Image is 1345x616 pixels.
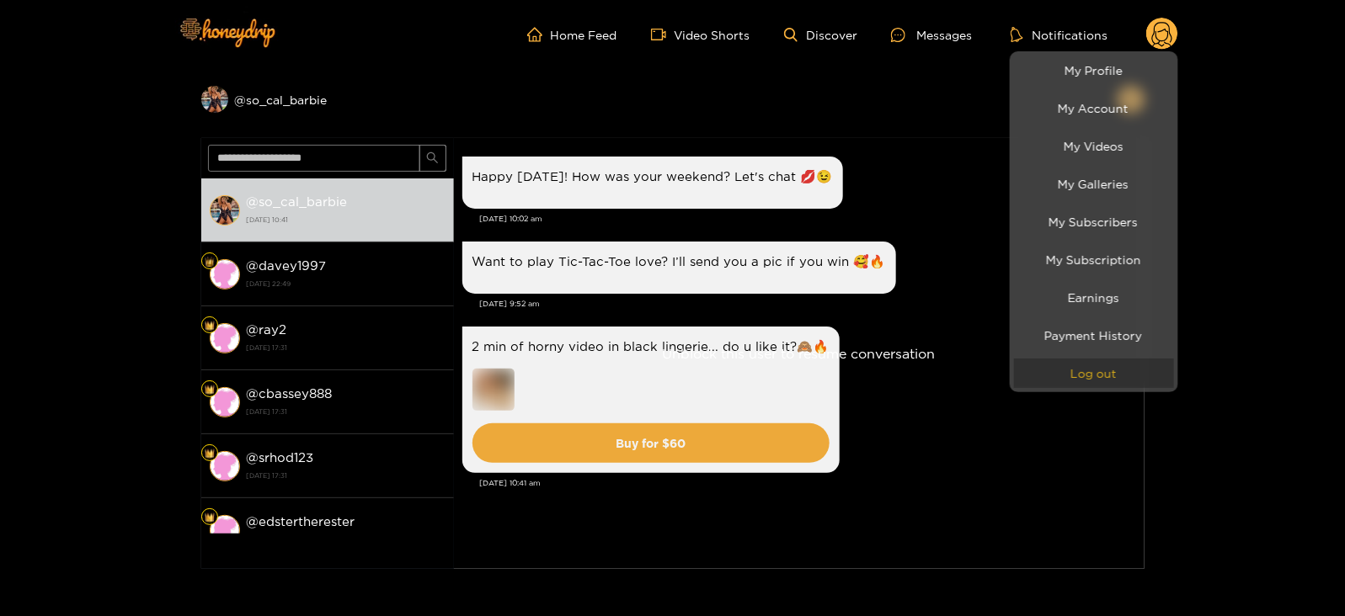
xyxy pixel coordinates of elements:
button: Log out [1014,358,1174,388]
a: My Account [1014,93,1174,123]
a: My Subscribers [1014,207,1174,236]
a: My Galleries [1014,169,1174,199]
a: Payment History [1014,321,1174,350]
a: My Subscription [1014,245,1174,274]
a: My Videos [1014,131,1174,161]
a: My Profile [1014,56,1174,85]
a: Earnings [1014,283,1174,312]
